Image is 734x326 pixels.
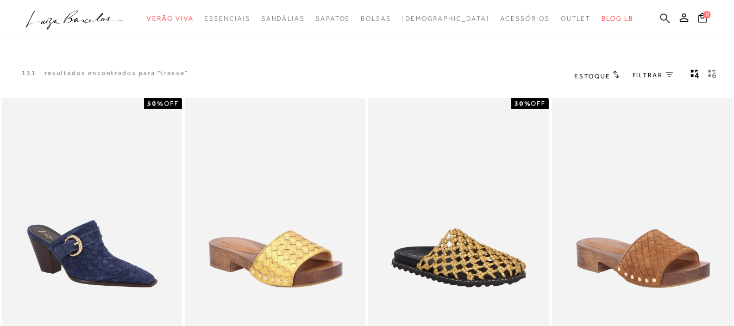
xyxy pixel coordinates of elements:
[361,9,391,29] a: categoryNavScreenReaderText
[45,69,188,78] : resultados encontrados para "tresse"
[574,72,610,80] span: Estoque
[204,9,250,29] a: categoryNavScreenReaderText
[500,15,550,22] span: Acessórios
[147,9,193,29] a: categoryNavScreenReaderText
[515,100,531,107] strong: 30%
[687,69,702,83] button: Mostrar 4 produtos por linha
[705,69,720,83] button: gridText6Desc
[632,71,663,80] span: FILTRAR
[601,9,633,29] a: BLOG LB
[316,15,350,22] span: Sapatos
[402,15,490,22] span: [DEMOGRAPHIC_DATA]
[402,9,490,29] a: noSubCategoriesText
[601,15,633,22] span: BLOG LB
[164,100,179,107] span: OFF
[695,12,710,27] button: 0
[261,15,305,22] span: Sandálias
[561,9,591,29] a: categoryNavScreenReaderText
[204,15,250,22] span: Essenciais
[361,15,391,22] span: Bolsas
[147,100,164,107] strong: 50%
[261,9,305,29] a: categoryNavScreenReaderText
[561,15,591,22] span: Outlet
[531,100,545,107] span: OFF
[703,11,711,19] span: 0
[316,9,350,29] a: categoryNavScreenReaderText
[147,15,193,22] span: Verão Viva
[22,69,36,78] p: 131
[500,9,550,29] a: categoryNavScreenReaderText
